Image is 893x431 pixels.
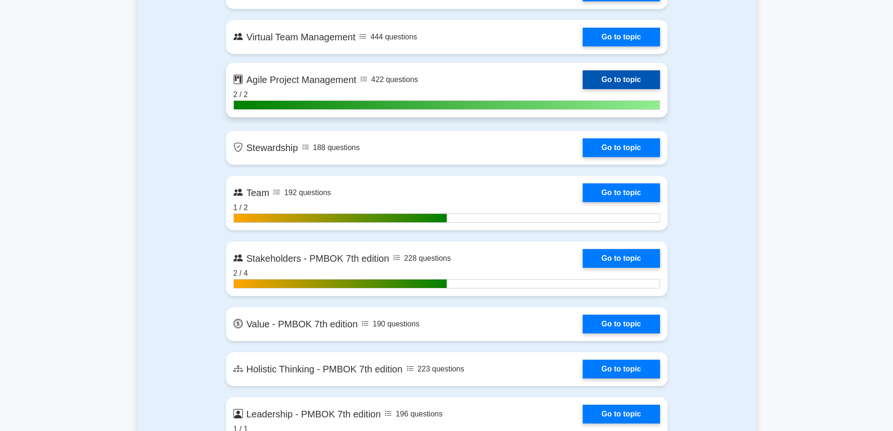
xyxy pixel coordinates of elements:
a: Go to topic [583,360,660,378]
a: Go to topic [583,28,660,46]
a: Go to topic [583,405,660,423]
a: Go to topic [583,249,660,268]
a: Go to topic [583,183,660,202]
a: Go to topic [583,70,660,89]
a: Go to topic [583,138,660,157]
a: Go to topic [583,315,660,333]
